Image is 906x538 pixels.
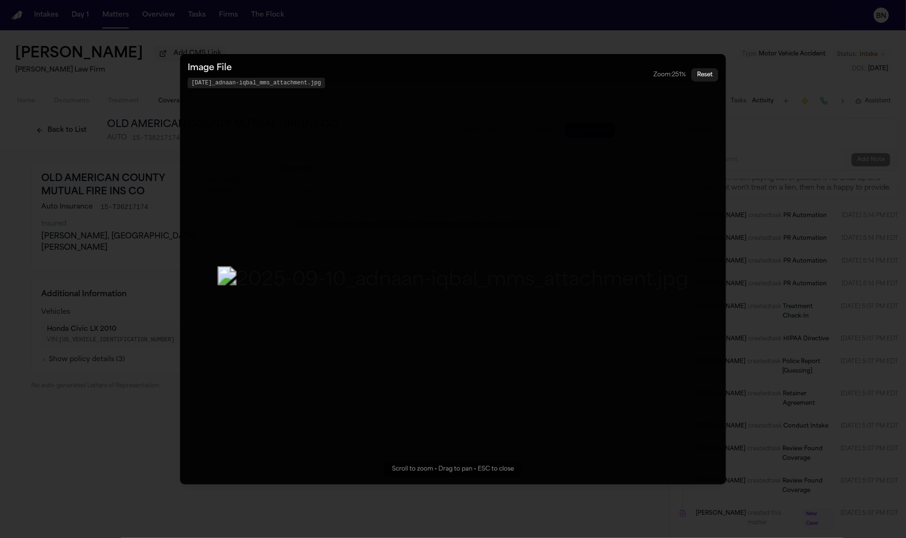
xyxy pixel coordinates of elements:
[188,62,325,75] h3: Image File
[691,68,718,82] button: Reset
[217,266,689,294] img: 2025-09-10_adnaan-iqbal_mms_attachment.jpg
[188,78,325,88] span: [DATE]_adnaan-iqbal_mms_attachment.jpg
[385,462,522,477] div: Scroll to zoom • Drag to pan • ESC to close
[180,54,726,484] button: Zoomable image viewer. Use mouse wheel to zoom, drag to pan, or press R to reset.
[653,71,686,79] div: Zoom: 251 %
